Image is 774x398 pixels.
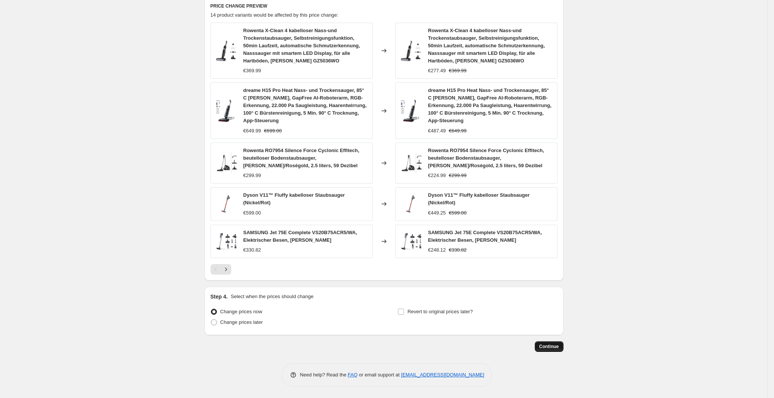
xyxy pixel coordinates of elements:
[215,99,237,122] img: 61hZam4AqaL_80x.jpg
[428,246,446,254] div: €248.12
[211,293,228,300] h2: Step 4.
[358,372,401,378] span: or email support at
[221,264,231,275] button: Next
[539,344,559,350] span: Continue
[231,293,313,300] p: Select when the prices should change
[428,127,446,135] div: €487.49
[428,209,446,217] div: €449.25
[243,87,367,123] span: dreame H15 Pro Heat Nass- und Trockensauger, 85° C [PERSON_NAME], GapFree AI-Roboterarm, RGB-Erke...
[264,127,282,135] strike: €699.00
[428,148,544,168] span: Rowenta RO7954 Silence Force Cyclonic Effitech, beutelloser Bodenstaubsauger, [PERSON_NAME]/Roség...
[401,372,484,378] a: [EMAIL_ADDRESS][DOMAIN_NAME]
[399,152,422,174] img: 71TKrLy_47L_80x.jpg
[215,152,237,174] img: 71TKrLy_47L_80x.jpg
[399,39,422,62] img: 61H7WhSjFEL_80x.jpg
[243,148,359,168] span: Rowenta RO7954 Silence Force Cyclonic Effitech, beutelloser Bodenstaubsauger, [PERSON_NAME]/Roség...
[220,309,262,314] span: Change prices now
[449,127,467,135] strike: €649.99
[215,193,237,215] img: 41mgUyNAzsL_80x.jpg
[243,209,261,217] div: €599.00
[399,230,422,253] img: 61Gu8FG2czL_80x.jpg
[243,127,261,135] div: €649.99
[449,246,467,254] strike: €330.82
[243,246,261,254] div: €330.82
[407,309,473,314] span: Revert to original prices later?
[243,172,261,179] div: €299.99
[220,319,263,325] span: Change prices later
[449,172,467,179] strike: €299.99
[428,67,446,75] div: €277.49
[243,230,357,243] span: SAMSUNG Jet 75E Complete VS20B75ACR5/WA, Elektrischer Besen, [PERSON_NAME]
[449,209,467,217] strike: €599.00
[243,67,261,75] div: €369.99
[348,372,358,378] a: FAQ
[449,67,467,75] strike: €369.99
[428,230,542,243] span: SAMSUNG Jet 75E Complete VS20B75ACR5/WA, Elektrischer Besen, [PERSON_NAME]
[300,372,348,378] span: Need help? Read the
[243,28,360,64] span: Rowenta X-Clean 4 kabelloser Nass-und Trockenstaubsauger, Selbstreinigungsfunktion, 50min Laufzei...
[428,172,446,179] div: €224.99
[428,28,545,64] span: Rowenta X-Clean 4 kabelloser Nass-und Trockenstaubsauger, Selbstreinigungsfunktion, 50min Laufzei...
[428,192,530,205] span: Dyson V11™ Fluffy kabelloser Staubsauger (Nickel/Rot)
[211,12,339,18] span: 14 product variants would be affected by this price change:
[243,192,345,205] span: Dyson V11™ Fluffy kabelloser Staubsauger (Nickel/Rot)
[535,341,563,352] button: Continue
[399,193,422,215] img: 41mgUyNAzsL_80x.jpg
[428,87,552,123] span: dreame H15 Pro Heat Nass- und Trockensauger, 85° C [PERSON_NAME], GapFree AI-Roboterarm, RGB-Erke...
[211,264,231,275] nav: Pagination
[399,99,422,122] img: 61hZam4AqaL_80x.jpg
[215,230,237,253] img: 61Gu8FG2czL_80x.jpg
[211,3,557,9] h6: PRICE CHANGE PREVIEW
[215,39,237,62] img: 61H7WhSjFEL_80x.jpg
